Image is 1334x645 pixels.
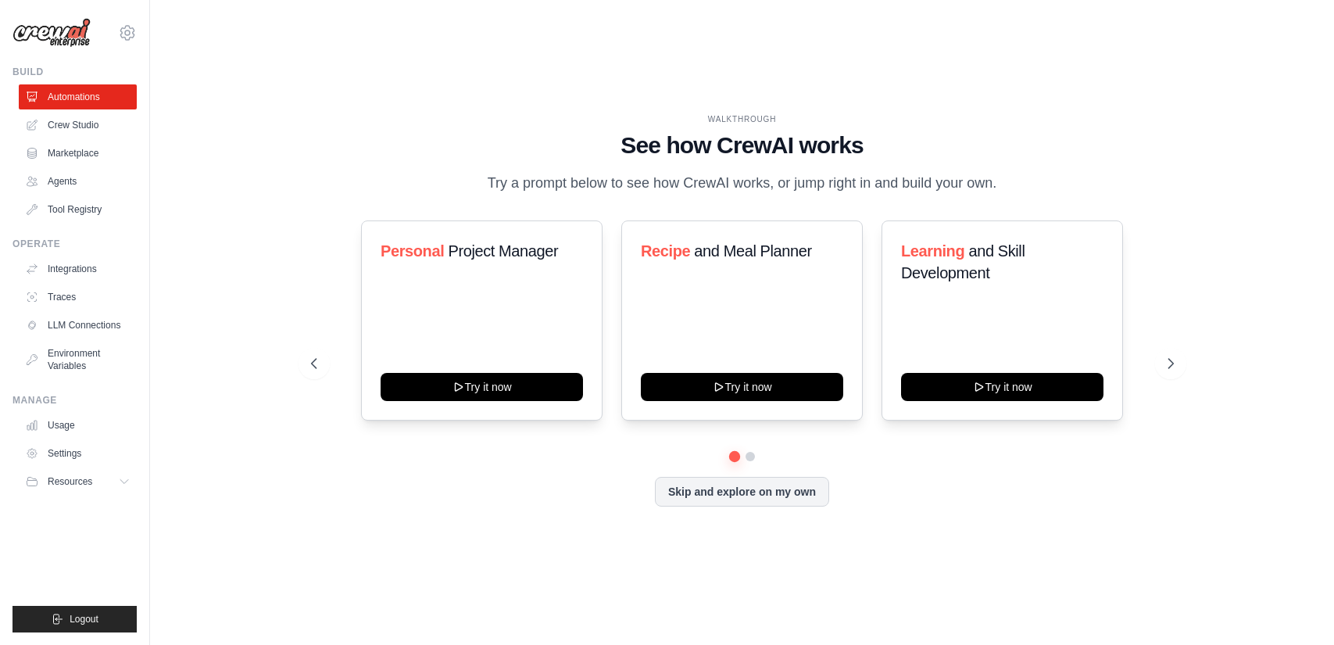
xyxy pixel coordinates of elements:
div: Build [13,66,137,78]
div: Operate [13,238,137,250]
a: Environment Variables [19,341,137,378]
button: Skip and explore on my own [655,477,829,507]
span: Recipe [641,242,690,260]
button: Try it now [901,373,1103,401]
a: Settings [19,441,137,466]
a: Tool Registry [19,197,137,222]
span: and Meal Planner [694,242,811,260]
a: Agents [19,169,137,194]
a: Usage [19,413,137,438]
button: Resources [19,469,137,494]
button: Try it now [641,373,843,401]
span: Learning [901,242,964,260]
div: WALKTHROUGH [311,113,1174,125]
a: Crew Studio [19,113,137,138]
span: Project Manager [448,242,558,260]
a: LLM Connections [19,313,137,338]
a: Integrations [19,256,137,281]
img: Logo [13,18,91,48]
a: Automations [19,84,137,109]
div: Manage [13,394,137,407]
a: Marketplace [19,141,137,166]
button: Try it now [381,373,583,401]
span: Logout [70,613,98,625]
a: Traces [19,285,137,310]
p: Try a prompt below to see how CrewAI works, or jump right in and build your own. [480,172,1005,195]
span: and Skill Development [901,242,1025,281]
span: Resources [48,475,92,488]
h1: See how CrewAI works [311,131,1174,159]
button: Logout [13,606,137,632]
span: Personal [381,242,444,260]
